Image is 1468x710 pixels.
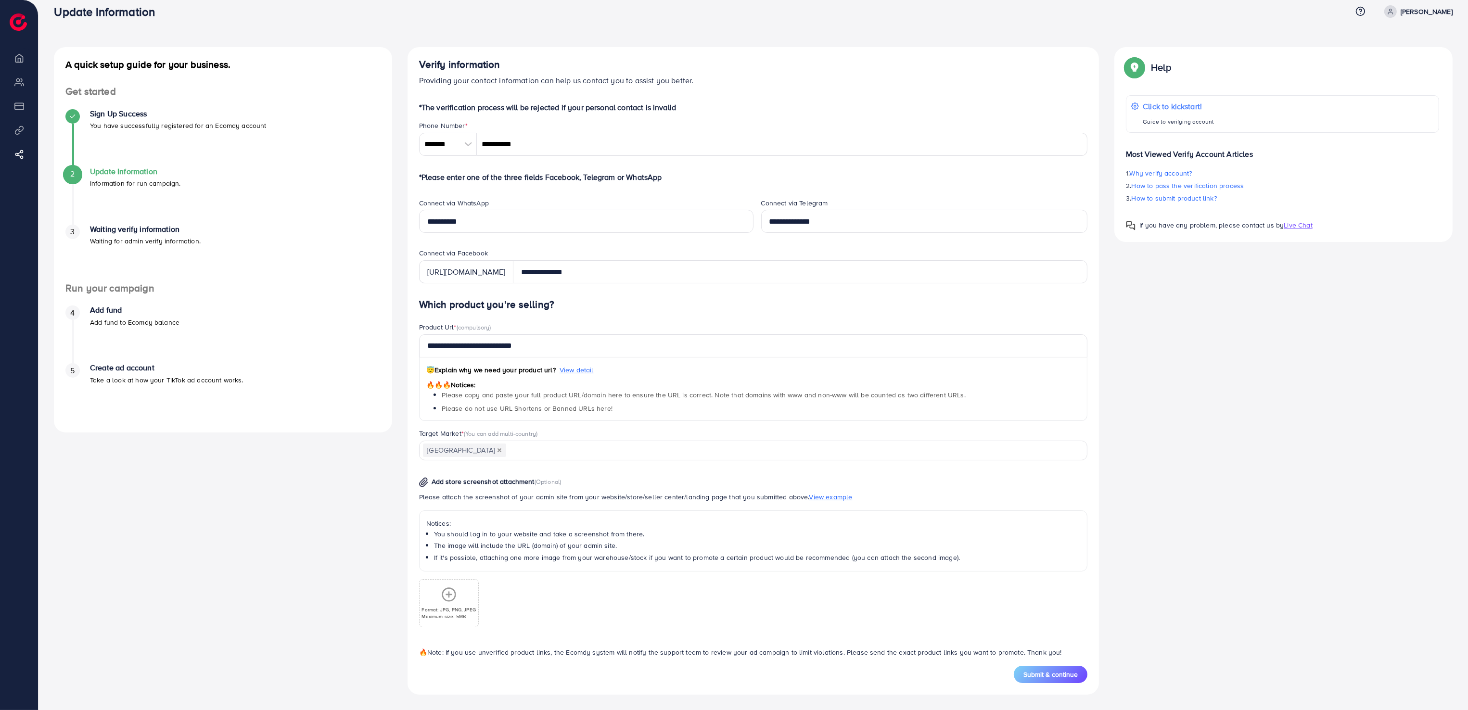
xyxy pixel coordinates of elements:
[426,365,556,375] span: Explain why we need your product url?
[10,13,27,31] img: logo
[1401,6,1453,17] p: [PERSON_NAME]
[1427,667,1461,703] iframe: Chat
[419,75,1088,86] p: Providing your contact information can help us contact you to assist you better.
[90,109,267,118] h4: Sign Up Success
[90,225,201,234] h4: Waiting verify information
[70,226,75,237] span: 3
[1132,181,1244,190] span: How to pass the verification process
[1132,193,1217,203] span: How to submit product link?
[426,380,476,390] span: Notices:
[442,390,966,400] span: Please copy and paste your full product URL/domain here to ensure the URL is correct. Note that d...
[1126,140,1439,160] p: Most Viewed Verify Account Articles
[560,365,594,375] span: View detail
[1130,168,1192,178] span: Why verify account?
[419,248,488,258] label: Connect via Facebook
[1143,101,1214,112] p: Click to kickstart!
[423,444,506,457] span: [GEOGRAPHIC_DATA]
[90,235,201,247] p: Waiting for admin verify information.
[54,109,392,167] li: Sign Up Success
[1126,192,1439,204] p: 3.
[1126,180,1439,191] p: 2.
[464,429,537,438] span: (You can add multi-country)
[1126,221,1136,230] img: Popup guide
[434,541,1081,550] li: The image will include the URL (domain) of your admin site.
[419,299,1088,311] h4: Which product you’re selling?
[1126,59,1143,76] img: Popup guide
[419,322,491,332] label: Product Url
[54,282,392,294] h4: Run your campaign
[54,225,392,282] li: Waiting verify information
[1014,666,1087,683] button: Submit & continue
[70,365,75,376] span: 5
[457,323,491,331] span: (compulsory)
[507,443,1075,458] input: Search for option
[419,491,1088,503] p: Please attach the screenshot of your admin site from your website/store/seller center/landing pag...
[419,171,1088,183] p: *Please enter one of the three fields Facebook, Telegram or WhatsApp
[419,477,428,487] img: img
[90,120,267,131] p: You have successfully registered for an Ecomdy account
[1143,116,1214,127] p: Guide to verifying account
[419,198,489,208] label: Connect via WhatsApp
[1151,62,1171,73] p: Help
[419,647,427,657] span: 🔥
[419,647,1088,658] p: Note: If you use unverified product links, the Ecomdy system will notify the support team to revi...
[1126,167,1439,179] p: 1.
[419,441,1088,460] div: Search for option
[426,380,451,390] span: 🔥🔥🔥
[54,59,392,70] h4: A quick setup guide for your business.
[419,59,1088,71] h4: Verify information
[419,101,1088,113] p: *The verification process will be rejected if your personal contact is invalid
[90,177,181,189] p: Information for run campaign.
[419,429,538,438] label: Target Market
[1023,670,1078,679] span: Submit & continue
[70,168,75,179] span: 2
[421,613,476,620] p: Maximum size: 5MB
[497,448,502,453] button: Deselect Iraq
[419,121,468,130] label: Phone Number
[426,518,1081,529] p: Notices:
[434,529,1081,539] li: You should log in to your website and take a screenshot from there.
[70,307,75,318] span: 4
[426,365,434,375] span: 😇
[1380,5,1453,18] a: [PERSON_NAME]
[809,492,853,502] span: View example
[90,167,181,176] h4: Update Information
[90,363,243,372] h4: Create ad account
[1139,220,1284,230] span: If you have any problem, please contact us by
[1284,220,1312,230] span: Live Chat
[54,5,163,19] h3: Update Information
[421,606,476,613] p: Format: JPG, PNG, JPEG
[90,317,179,328] p: Add fund to Ecomdy balance
[535,477,562,486] span: (Optional)
[434,553,1081,562] li: If it's possible, attaching one more image from your warehouse/stock if you want to promote a cer...
[90,305,179,315] h4: Add fund
[54,167,392,225] li: Update Information
[419,260,513,283] div: [URL][DOMAIN_NAME]
[54,86,392,98] h4: Get started
[54,305,392,363] li: Add fund
[432,477,535,486] span: Add store screenshot attachment
[442,404,613,413] span: Please do not use URL Shortens or Banned URLs here!
[54,363,392,421] li: Create ad account
[90,374,243,386] p: Take a look at how your TikTok ad account works.
[761,198,828,208] label: Connect via Telegram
